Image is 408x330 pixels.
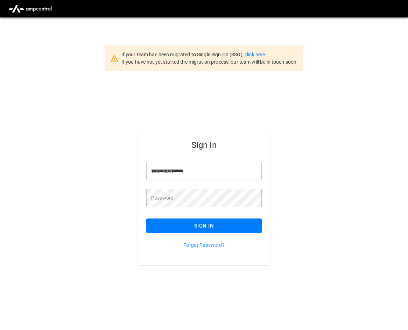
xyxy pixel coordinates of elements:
[121,52,245,57] span: If your team has been migrated to Single Sign On (SSO),
[146,139,262,151] h5: Sign In
[245,52,266,57] a: click here.
[6,2,55,15] img: ampcontrol.io logo
[146,242,262,249] p: Forgot Password?
[146,218,262,233] button: Sign In
[121,59,298,65] span: If you have not yet started the migration process, our team will be in touch soon.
